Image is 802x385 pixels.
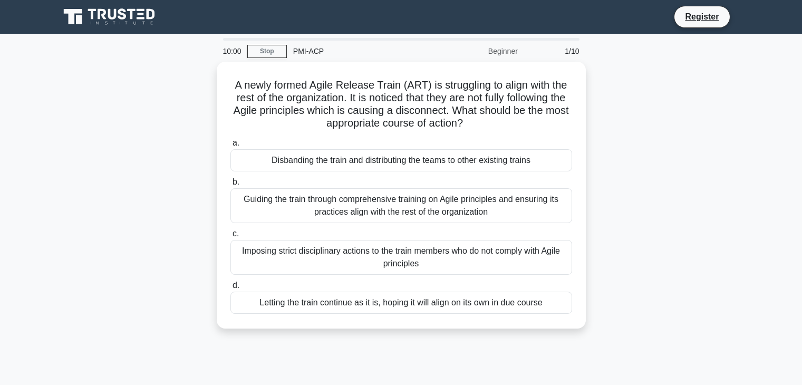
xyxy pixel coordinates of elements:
[233,138,239,147] span: a.
[230,149,572,171] div: Disbanding the train and distributing the teams to other existing trains
[432,41,524,62] div: Beginner
[230,188,572,223] div: Guiding the train through comprehensive training on Agile principles and ensuring its practices a...
[679,10,725,23] a: Register
[230,240,572,275] div: Imposing strict disciplinary actions to the train members who do not comply with Agile principles
[217,41,247,62] div: 10:00
[233,281,239,290] span: d.
[233,177,239,186] span: b.
[229,79,573,130] h5: A newly formed Agile Release Train (ART) is struggling to align with the rest of the organization...
[524,41,586,62] div: 1/10
[233,229,239,238] span: c.
[230,292,572,314] div: Letting the train continue as it is, hoping it will align on its own in due course
[287,41,432,62] div: PMI-ACP
[247,45,287,58] a: Stop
